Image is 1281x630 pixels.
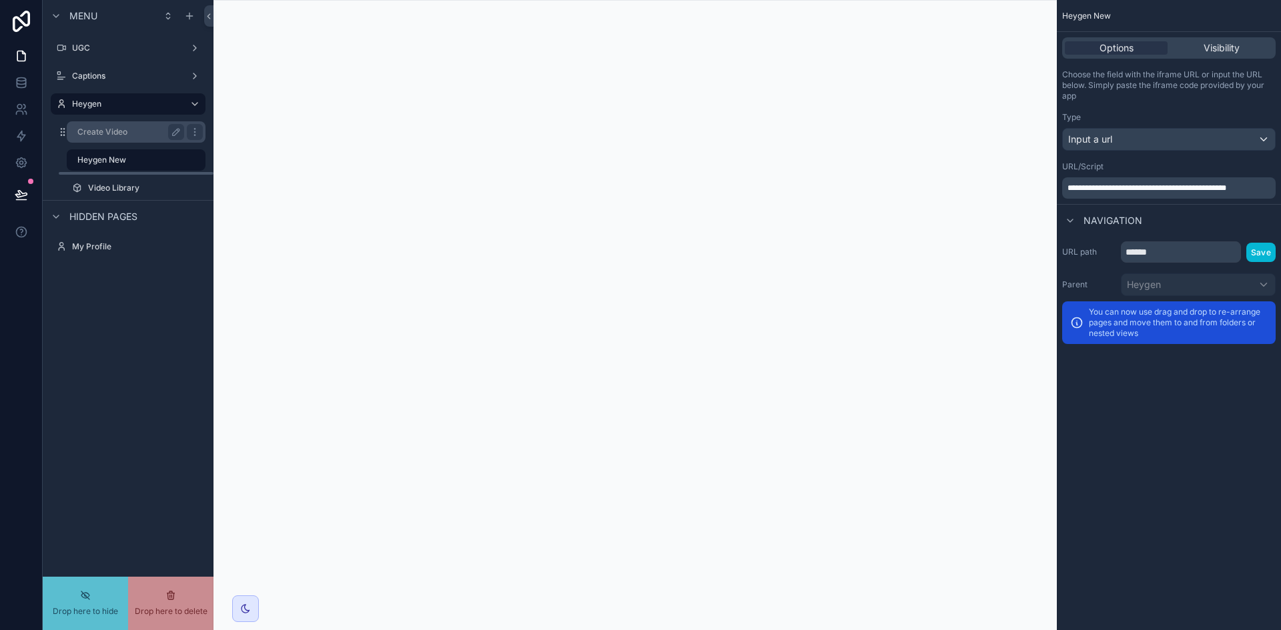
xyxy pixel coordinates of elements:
[1068,133,1112,146] span: Input a url
[1062,11,1111,21] span: Heygen New
[1121,273,1276,296] button: Heygen
[51,65,205,87] a: Captions
[88,183,203,193] label: Video Library
[77,155,197,165] label: Heygen New
[72,43,184,53] label: UGC
[1062,161,1104,172] label: URL/Script
[1062,112,1081,123] label: Type
[1084,214,1142,227] span: Navigation
[1062,177,1276,199] div: scrollable content
[69,210,137,223] span: Hidden pages
[77,127,179,137] label: Create Video
[1062,128,1276,151] button: Input a url
[53,606,118,617] span: Drop here to hide
[1062,247,1116,257] label: URL path
[1089,307,1268,339] p: You can now use drag and drop to re-arrange pages and move them to and from folders or nested views
[1062,279,1116,290] label: Parent
[67,177,205,199] a: Video Library
[67,121,205,143] a: Create Video
[1100,41,1134,55] span: Options
[51,37,205,59] a: UGC
[51,236,205,257] a: My Profile
[1127,278,1161,291] span: Heygen
[135,606,207,617] span: Drop here to delete
[51,93,205,115] a: Heygen
[69,9,97,23] span: Menu
[1204,41,1240,55] span: Visibility
[72,241,203,252] label: My Profile
[72,99,179,109] label: Heygen
[72,71,184,81] label: Captions
[1062,69,1276,101] p: Choose the field with the iframe URL or input the URL below. Simply paste the iframe code provide...
[1246,243,1276,262] button: Save
[67,149,205,171] a: Heygen New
